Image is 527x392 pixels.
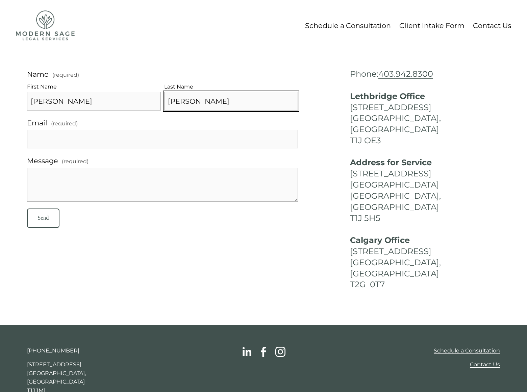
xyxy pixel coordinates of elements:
h4: Phone: [STREET_ADDRESS] [GEOGRAPHIC_DATA], [GEOGRAPHIC_DATA] T1J OE3 [350,69,500,146]
a: Contact Us [470,360,500,369]
button: SendSend [27,209,59,228]
a: 403.942.8300 [378,69,433,79]
span: (required) [52,72,79,78]
span: Send [37,215,49,221]
h4: [STREET_ADDRESS] [GEOGRAPHIC_DATA], [GEOGRAPHIC_DATA] T2G 0T7 [350,235,500,291]
p: [PHONE_NUMBER] [27,346,136,355]
a: Contact Us [473,19,511,31]
a: Instagram [275,346,286,357]
strong: Lethbridge Office [350,91,425,101]
a: Client Intake Form [399,19,465,31]
h4: [STREET_ADDRESS] [GEOGRAPHIC_DATA] [GEOGRAPHIC_DATA], [GEOGRAPHIC_DATA] T1J 5H5 [350,157,500,224]
img: Modern Sage Legal Services [16,10,75,40]
a: linkedin-unauth [241,346,252,357]
a: Schedule a Consultation [305,19,391,31]
a: facebook-unauth [258,346,269,357]
strong: Address for Service [350,157,432,167]
div: First Name [27,82,161,92]
strong: Calgary Office [350,235,410,245]
div: Last Name [164,82,298,92]
span: Message [27,155,58,166]
span: Name [27,69,49,80]
span: Email [27,117,47,128]
span: (required) [51,119,78,128]
a: Schedule a Consultation [434,346,500,355]
span: (required) [62,157,89,166]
